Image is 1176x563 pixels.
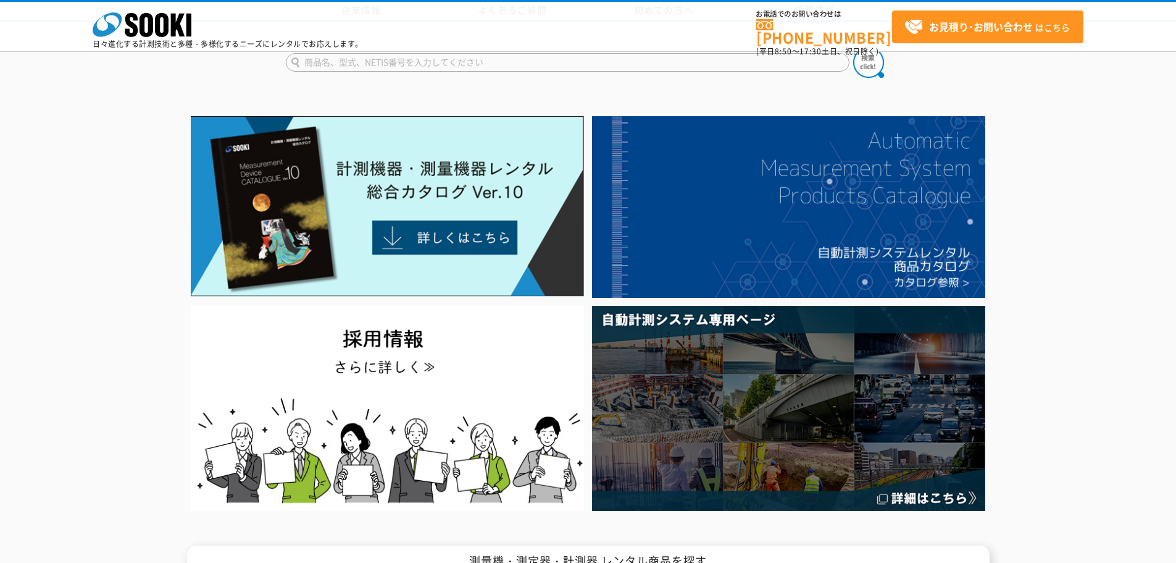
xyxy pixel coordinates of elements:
[775,46,792,57] span: 8:50
[892,11,1083,43] a: お見積り･お問い合わせはこちら
[93,40,363,48] p: 日々進化する計測技術と多種・多様化するニーズにレンタルでお応えします。
[929,19,1033,34] strong: お見積り･お問い合わせ
[904,18,1070,36] span: はこちら
[191,116,584,297] img: Catalog Ver10
[853,47,884,78] img: btn_search.png
[756,46,878,57] span: (平日 ～ 土日、祝日除く)
[799,46,822,57] span: 17:30
[756,11,892,18] span: お電話でのお問い合わせは
[756,19,892,44] a: [PHONE_NUMBER]
[592,306,985,510] img: 自動計測システム専用ページ
[286,53,849,72] input: 商品名、型式、NETIS番号を入力してください
[592,116,985,298] img: 自動計測システムカタログ
[191,306,584,510] img: SOOKI recruit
